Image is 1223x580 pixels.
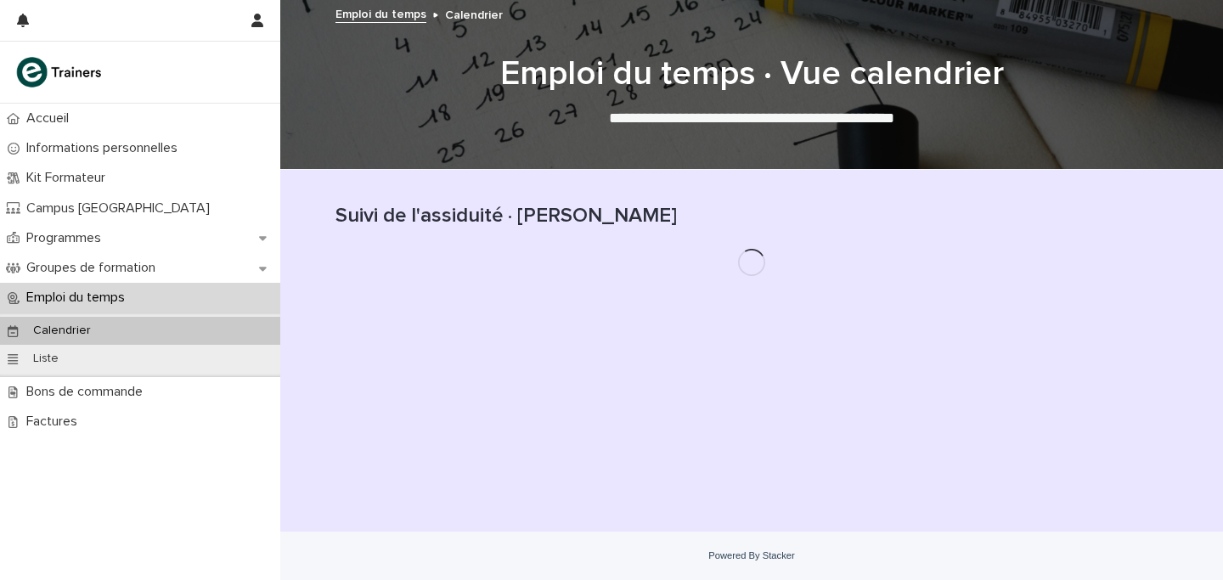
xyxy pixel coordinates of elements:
[20,230,115,246] p: Programmes
[20,170,119,186] p: Kit Formateur
[20,260,169,276] p: Groupes de formation
[20,352,72,366] p: Liste
[335,53,1168,94] h1: Emploi du temps · Vue calendrier
[335,3,426,23] a: Emploi du temps
[445,4,503,23] p: Calendrier
[335,204,1168,228] h1: Suivi de l'assiduité · [PERSON_NAME]
[708,550,794,560] a: Powered By Stacker
[20,200,223,217] p: Campus [GEOGRAPHIC_DATA]
[20,414,91,430] p: Factures
[20,110,82,127] p: Accueil
[14,55,107,89] img: K0CqGN7SDeD6s4JG8KQk
[20,324,104,338] p: Calendrier
[20,140,191,156] p: Informations personnelles
[20,384,156,400] p: Bons de commande
[20,290,138,306] p: Emploi du temps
